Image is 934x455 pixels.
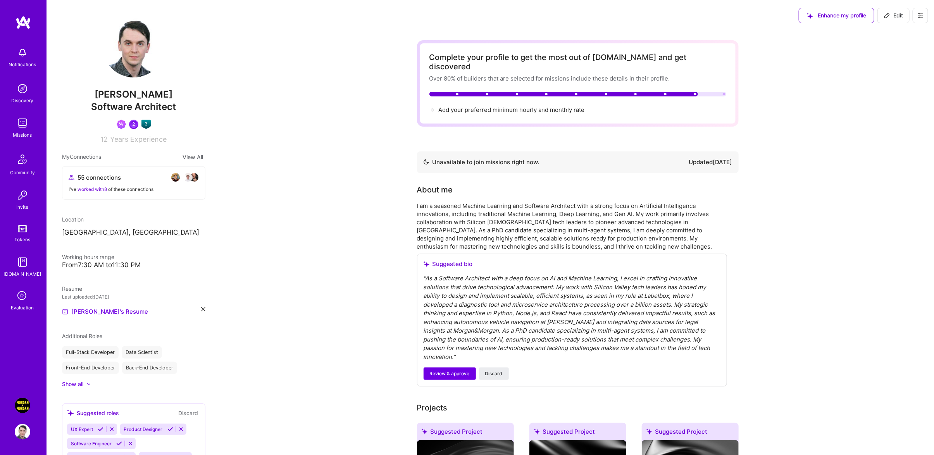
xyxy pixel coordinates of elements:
[15,45,30,60] img: bell
[101,135,108,143] span: 12
[109,426,115,432] i: Reject
[62,307,148,316] a: [PERSON_NAME]'s Resume
[69,175,74,180] i: icon Collaborator
[424,261,429,267] i: icon SuggestedTeams
[9,60,36,69] div: Notifications
[807,12,866,19] span: Enhance my profile
[11,304,34,312] div: Evaluation
[884,12,903,19] span: Edit
[91,101,176,112] span: Software Architect
[15,187,30,203] img: Invite
[10,168,35,177] div: Community
[62,346,119,359] div: Full-Stack Developer
[479,367,509,380] button: Discard
[124,426,163,432] span: Product Designer
[122,362,177,374] div: Back-End Developer
[485,370,503,377] span: Discard
[799,8,874,23] button: Enhance my profile
[689,158,732,167] div: Updated [DATE]
[424,367,476,380] button: Review & approve
[71,441,112,446] span: Software Engineer
[18,225,27,232] img: tokens
[12,96,34,105] div: Discovery
[178,426,184,432] i: Reject
[177,173,186,182] img: avatar
[529,423,626,443] div: Suggested Project
[423,159,429,165] img: Availability
[13,150,32,168] img: Community
[62,380,83,388] div: Show all
[429,53,726,71] div: Complete your profile to get the most out of [DOMAIN_NAME] and get discovered
[17,203,29,211] div: Invite
[417,202,727,251] div: I am a seasoned Machine Learning and Software Architect with a strong focus on Artificial Intelli...
[62,254,114,260] span: Working hours range
[15,115,30,131] img: teamwork
[176,409,200,417] button: Discard
[62,362,119,374] div: Front-End Developer
[417,423,514,443] div: Suggested Project
[807,13,813,19] i: icon SuggestedTeams
[417,402,448,414] div: Projects
[171,173,180,182] img: avatar
[122,346,162,359] div: Data Scientist
[180,153,205,161] button: View All
[78,186,107,192] span: worked with 8
[69,185,199,193] div: I've of these connections
[877,8,910,23] button: Edit
[117,120,126,129] img: Been on Mission
[103,15,165,77] img: User Avatar
[16,15,31,29] img: logo
[62,89,205,100] span: [PERSON_NAME]
[62,285,82,292] span: Resume
[4,270,41,278] div: [DOMAIN_NAME]
[439,106,585,113] span: Add your preferred minimum hourly and monthly rate
[67,409,119,417] div: Suggested roles
[62,261,205,269] div: From 7:30 AM to 11:30 PM
[98,426,103,432] i: Accept
[15,254,30,270] img: guide book
[15,398,30,413] img: Morgan & Morgan Case Value Prediction Tool
[534,429,540,434] i: icon SuggestedTeams
[62,166,205,200] button: 55 connectionsavataravataravataravatarI've worked with8 of these connections
[642,423,739,443] div: Suggested Project
[646,429,652,434] i: icon SuggestedTeams
[15,235,31,244] div: Tokens
[424,260,720,268] div: Suggested bio
[62,228,205,237] p: [GEOGRAPHIC_DATA], [GEOGRAPHIC_DATA]
[201,307,205,311] i: icon Close
[62,293,205,301] div: Last uploaded: [DATE]
[167,426,173,432] i: Accept
[183,173,193,182] img: avatar
[15,424,30,440] img: User Avatar
[417,184,453,196] div: About me
[424,274,720,361] div: " As a Software Architect with a deep focus on AI and Machine Learning, I excel in crafting innov...
[15,289,30,304] i: icon SelectionTeam
[110,135,167,143] span: Years Experience
[430,370,470,377] span: Review & approve
[62,215,205,223] div: Location
[62,153,101,161] span: My Connections
[422,429,427,434] i: icon SuggestedTeams
[423,158,539,167] div: Unavailable to join missions right now.
[15,81,30,96] img: discovery
[13,424,32,440] a: User Avatar
[116,441,122,446] i: Accept
[13,131,32,139] div: Missions
[429,74,726,82] div: Over 80% of builders that are selected for missions include these details in their profile.
[62,333,102,339] span: Additional Roles
[71,426,93,432] span: UX Expert
[190,173,199,182] img: avatar
[67,410,74,416] i: icon SuggestedTeams
[128,441,133,446] i: Reject
[13,398,32,413] a: Morgan & Morgan Case Value Prediction Tool
[62,309,68,315] img: Resume
[78,173,121,182] span: 55 connections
